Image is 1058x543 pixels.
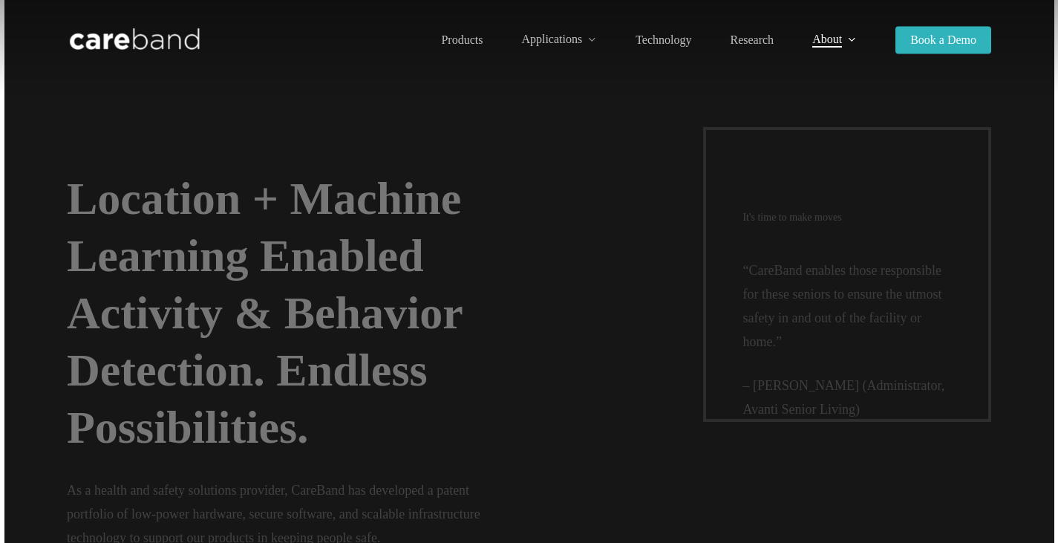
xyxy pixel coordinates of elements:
[895,34,991,46] a: Book a Demo
[636,34,691,46] a: Technology
[742,374,951,421] p: – [PERSON_NAME] (Administrator, Avanti Senior Living)
[636,33,691,46] span: Technology
[910,33,976,46] span: Book a Demo
[441,34,483,46] a: Products
[730,34,774,46] a: Research
[67,170,512,456] h1: Location + Machine Learning Enabled Activity & Behavior Detection. Endless Possibilities.
[521,33,582,45] span: Applications
[812,33,842,45] span: About
[742,259,951,374] p: “CareBand enables those responsible for these seniors to ensure the utmost safety in and out of t...
[730,33,774,46] span: Research
[812,33,857,46] a: About
[521,33,597,46] a: Applications
[441,33,483,46] span: Products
